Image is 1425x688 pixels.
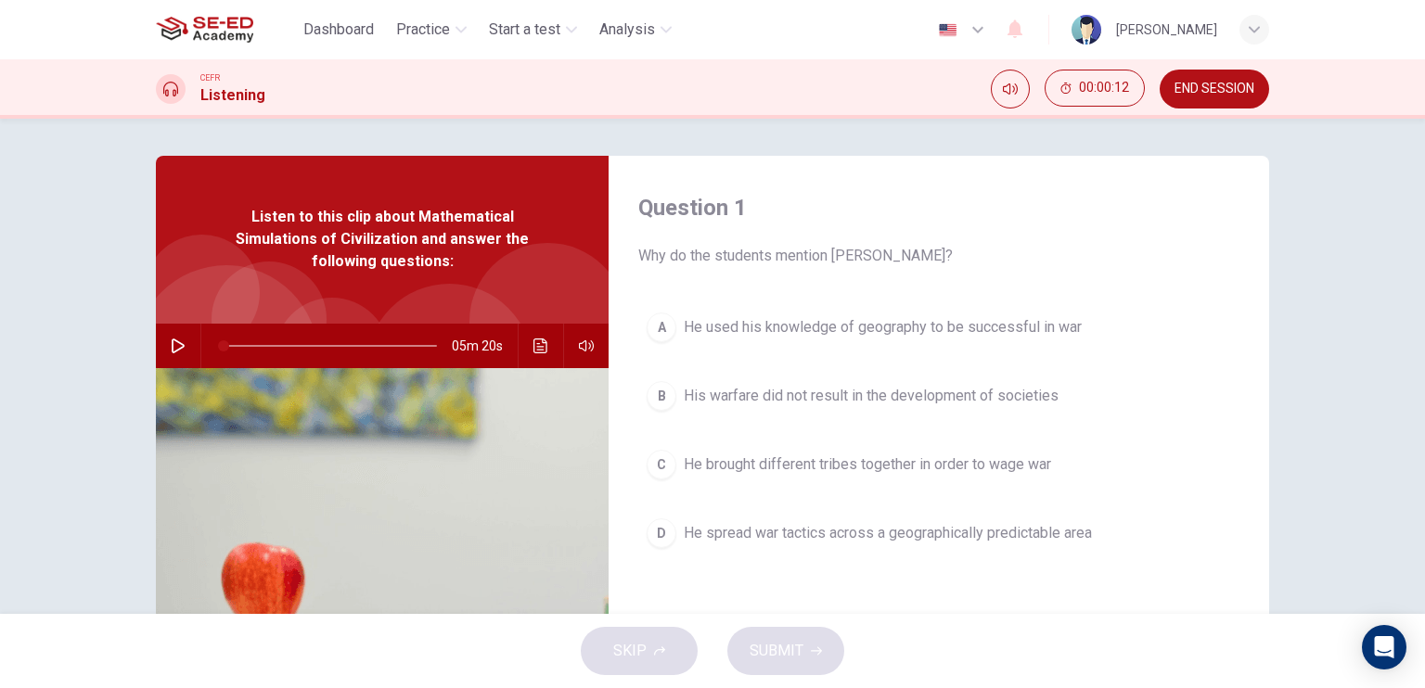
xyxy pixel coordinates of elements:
span: He brought different tribes together in order to wage war [684,453,1051,476]
span: Dashboard [303,19,374,41]
div: [PERSON_NAME] [1116,19,1217,41]
span: 00:00:12 [1079,81,1129,96]
span: Practice [396,19,450,41]
h1: Listening [200,84,265,107]
button: BHis warfare did not result in the development of societies [638,373,1239,419]
span: 05m 20s [452,324,518,368]
button: END SESSION [1160,70,1269,108]
span: His warfare did not result in the development of societies [684,385,1059,407]
span: Why do the students mention [PERSON_NAME]? [638,245,1239,267]
span: END SESSION [1175,82,1254,96]
button: Practice [389,13,474,46]
span: He used his knowledge of geography to be successful in war [684,316,1082,338]
span: CEFR [200,71,220,84]
span: Analysis [599,19,655,41]
div: C [647,450,676,479]
span: Listen to this clip about Mathematical Simulations of Civilization and answer the following quest... [216,206,548,273]
span: Start a test [489,19,560,41]
button: Analysis [592,13,679,46]
button: Start a test [481,13,584,46]
div: A [647,312,676,342]
div: Open Intercom Messenger [1362,625,1406,669]
button: DHe spread war tactics across a geographically predictable area [638,510,1239,556]
img: en [936,23,959,37]
div: B [647,381,676,411]
div: Hide [1045,70,1145,108]
span: He spread war tactics across a geographically predictable area [684,522,1092,544]
button: AHe used his knowledge of geography to be successful in war [638,304,1239,350]
img: SE-ED Academy logo [156,11,253,48]
button: CHe brought different tribes together in order to wage war [638,441,1239,488]
button: Click to see the audio transcription [526,324,556,368]
div: Mute [991,70,1030,108]
img: Profile picture [1072,15,1101,45]
button: 00:00:12 [1045,70,1145,107]
a: SE-ED Academy logo [156,11,296,48]
div: D [647,518,676,548]
h4: Question 1 [638,193,1239,223]
button: Dashboard [296,13,381,46]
